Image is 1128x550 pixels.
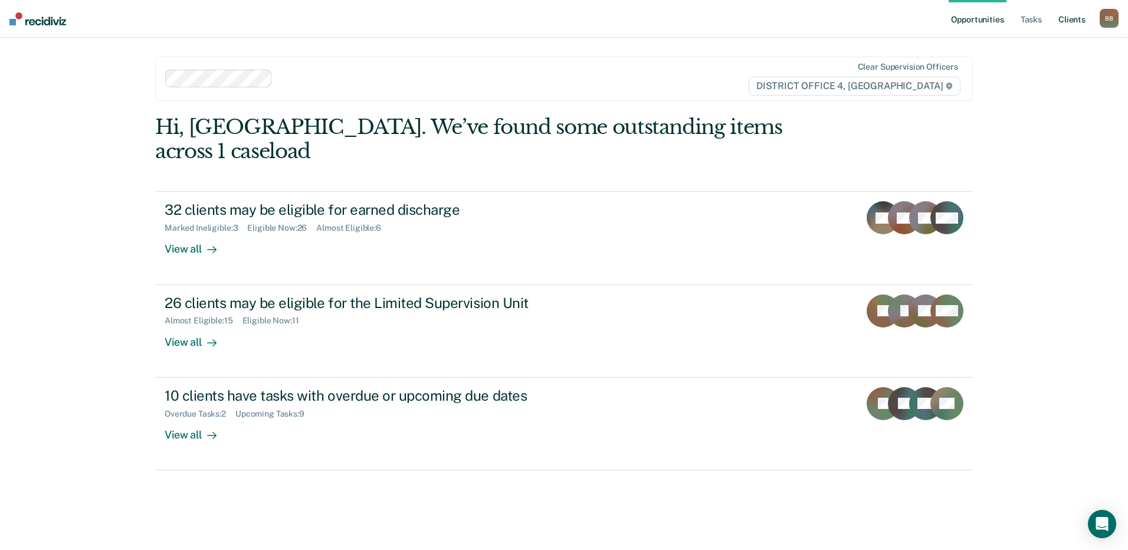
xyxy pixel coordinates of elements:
a: 32 clients may be eligible for earned dischargeMarked Ineligible:3Eligible Now:26Almost Eligible:... [155,191,973,284]
button: BB [1100,9,1119,28]
div: B B [1100,9,1119,28]
div: 26 clients may be eligible for the Limited Supervision Unit [165,294,579,312]
div: 10 clients have tasks with overdue or upcoming due dates [165,387,579,404]
div: View all [165,326,231,349]
img: Recidiviz [9,12,66,25]
div: Eligible Now : 26 [247,223,316,233]
span: DISTRICT OFFICE 4, [GEOGRAPHIC_DATA] [749,77,960,96]
div: Marked Ineligible : 3 [165,223,247,233]
div: Upcoming Tasks : 9 [235,409,314,419]
a: 26 clients may be eligible for the Limited Supervision UnitAlmost Eligible:15Eligible Now:11View all [155,285,973,378]
div: Hi, [GEOGRAPHIC_DATA]. We’ve found some outstanding items across 1 caseload [155,115,809,163]
div: View all [165,233,231,256]
div: Open Intercom Messenger [1088,510,1116,538]
a: 10 clients have tasks with overdue or upcoming due datesOverdue Tasks:2Upcoming Tasks:9View all [155,378,973,470]
div: Overdue Tasks : 2 [165,409,235,419]
div: Almost Eligible : 6 [316,223,391,233]
div: View all [165,418,231,441]
div: Almost Eligible : 15 [165,316,242,326]
div: 32 clients may be eligible for earned discharge [165,201,579,218]
div: Eligible Now : 11 [242,316,309,326]
div: Clear supervision officers [858,62,958,72]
